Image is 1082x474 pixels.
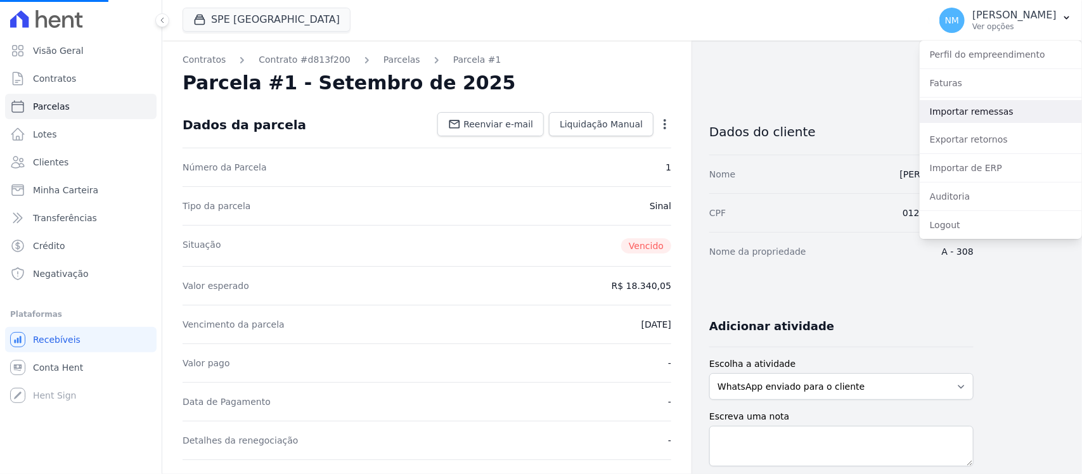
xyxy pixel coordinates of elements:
dd: Sinal [650,200,671,212]
a: Minha Carteira [5,177,157,203]
a: Crédito [5,233,157,259]
dt: Situação [183,238,221,253]
a: Logout [920,214,1082,236]
span: Recebíveis [33,333,81,346]
span: Liquidação Manual [560,118,643,131]
dd: 012.861.482-00 [903,207,974,219]
p: Ver opções [972,22,1057,32]
a: Importar de ERP [920,157,1082,179]
label: Escolha a atividade [709,357,974,371]
a: Importar remessas [920,100,1082,123]
dt: Valor esperado [183,279,249,292]
dt: Nome da propriedade [709,245,806,258]
span: Transferências [33,212,97,224]
a: [PERSON_NAME] [900,169,974,179]
dt: Número da Parcela [183,161,267,174]
div: Dados da parcela [183,117,306,132]
span: Minha Carteira [33,184,98,196]
a: Recebíveis [5,327,157,352]
span: Parcelas [33,100,70,113]
dd: - [668,395,671,408]
dd: R$ 18.340,05 [612,279,671,292]
a: Contratos [183,53,226,67]
label: Escreva uma nota [709,410,974,423]
a: Exportar retornos [920,128,1082,151]
span: NM [945,16,960,25]
dd: - [668,357,671,369]
span: Crédito [33,240,65,252]
h2: Parcela #1 - Setembro de 2025 [183,72,516,94]
h3: Dados do cliente [709,124,974,139]
h3: Adicionar atividade [709,319,834,334]
dt: Data de Pagamento [183,395,271,408]
span: Reenviar e-mail [463,118,533,131]
a: Contratos [5,66,157,91]
dd: 1 [666,161,671,174]
nav: Breadcrumb [183,53,671,67]
span: Negativação [33,267,89,280]
span: Clientes [33,156,68,169]
a: Contrato #d813f200 [259,53,351,67]
button: NM [PERSON_NAME] Ver opções [929,3,1082,38]
div: Plataformas [10,307,151,322]
p: [PERSON_NAME] [972,9,1057,22]
dd: A - 308 [942,245,974,258]
a: Lotes [5,122,157,147]
span: Visão Geral [33,44,84,57]
a: Negativação [5,261,157,286]
a: Perfil do empreendimento [920,43,1082,66]
dt: Detalhes da renegociação [183,434,299,447]
a: Parcelas [383,53,420,67]
a: Auditoria [920,185,1082,208]
a: Parcelas [5,94,157,119]
dt: Valor pago [183,357,230,369]
button: SPE [GEOGRAPHIC_DATA] [183,8,351,32]
dd: [DATE] [641,318,671,331]
dt: CPF [709,207,726,219]
dt: Vencimento da parcela [183,318,285,331]
a: Transferências [5,205,157,231]
a: Liquidação Manual [549,112,654,136]
span: Contratos [33,72,76,85]
a: Reenviar e-mail [437,112,544,136]
a: Conta Hent [5,355,157,380]
dt: Tipo da parcela [183,200,251,212]
span: Lotes [33,128,57,141]
a: Parcela #1 [453,53,501,67]
dd: - [668,434,671,447]
a: Visão Geral [5,38,157,63]
a: Clientes [5,150,157,175]
dt: Nome [709,168,735,181]
a: Faturas [920,72,1082,94]
span: Conta Hent [33,361,83,374]
span: Vencido [621,238,671,253]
